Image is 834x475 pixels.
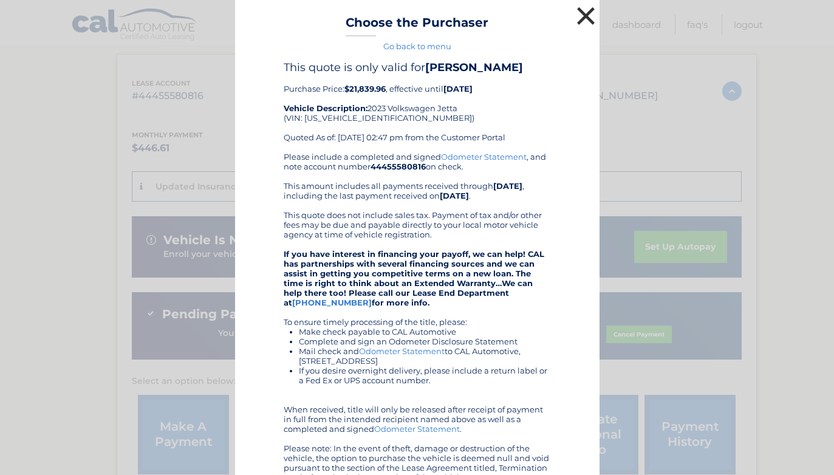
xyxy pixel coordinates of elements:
[493,181,522,191] b: [DATE]
[299,366,551,385] li: If you desire overnight delivery, please include a return label or a Fed Ex or UPS account number.
[443,84,473,94] b: [DATE]
[284,61,551,74] h4: This quote is only valid for
[284,61,551,152] div: Purchase Price: , effective until 2023 Volkswagen Jetta (VIN: [US_VEHICLE_IDENTIFICATION_NUMBER])...
[284,103,367,113] strong: Vehicle Description:
[441,152,527,162] a: Odometer Statement
[344,84,386,94] b: $21,839.96
[346,15,488,36] h3: Choose the Purchaser
[440,191,469,200] b: [DATE]
[374,424,460,434] a: Odometer Statement
[299,337,551,346] li: Complete and sign an Odometer Disclosure Statement
[292,298,372,307] a: [PHONE_NUMBER]
[425,61,523,74] b: [PERSON_NAME]
[299,327,551,337] li: Make check payable to CAL Automotive
[284,249,544,307] strong: If you have interest in financing your payoff, we can help! CAL has partnerships with several fin...
[574,4,598,28] button: ×
[383,41,451,51] a: Go back to menu
[371,162,426,171] b: 44455580816
[359,346,445,356] a: Odometer Statement
[299,346,551,366] li: Mail check and to CAL Automotive, [STREET_ADDRESS]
